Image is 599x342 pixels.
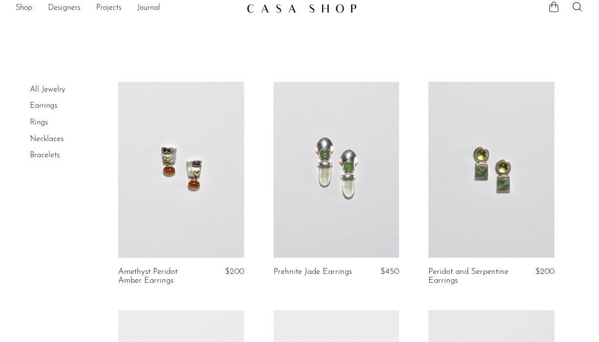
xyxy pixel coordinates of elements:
span: $200 [225,268,244,276]
span: $450 [380,268,399,276]
a: Necklaces [30,135,64,143]
a: Amethyst Peridot Amber Earrings [118,268,200,286]
a: All Jewelry [30,86,65,94]
a: Designers [48,2,80,15]
a: Bracelets [30,151,60,159]
a: Prehnite Jade Earrings [274,268,352,276]
a: Journal [137,2,160,15]
a: Rings [30,119,48,126]
a: Projects [96,2,122,15]
a: Peridot and Serpentine Earrings [428,268,511,286]
a: Shop [16,2,32,15]
span: $200 [535,268,554,276]
a: Earrings [30,102,57,110]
